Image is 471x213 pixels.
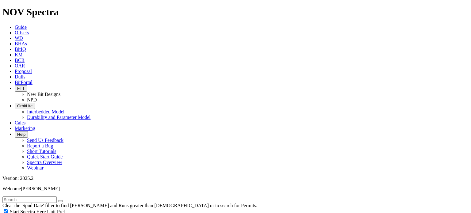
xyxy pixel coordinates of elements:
a: NPD [27,97,37,102]
a: OAR [15,63,25,68]
a: New Bit Designs [27,92,60,97]
a: Durability and Parameter Model [27,115,91,120]
a: KM [15,52,23,57]
a: Dulls [15,74,25,79]
a: Quick Start Guide [27,154,63,159]
a: Offsets [15,30,29,35]
a: Interbedded Model [27,109,64,114]
button: FTT [15,85,27,92]
span: Clear the 'Spud Date' filter to find [PERSON_NAME] and Runs greater than [DEMOGRAPHIC_DATA] or to... [2,203,257,208]
span: Help [17,132,25,137]
a: Short Tutorials [27,149,56,154]
div: Version: 2025.2 [2,176,469,181]
p: Welcome [2,186,469,192]
a: Send Us Feedback [27,138,63,143]
a: WD [15,36,23,41]
input: Search [2,196,57,203]
a: Guide [15,25,27,30]
span: [PERSON_NAME] [21,186,60,191]
a: Calcs [15,120,26,125]
h1: NOV Spectra [2,6,469,18]
a: BHAs [15,41,27,46]
a: BCR [15,58,25,63]
a: Webinar [27,165,44,170]
button: Help [15,131,28,138]
a: BitPortal [15,80,33,85]
a: BitIQ [15,47,26,52]
span: OrbitLite [17,104,33,108]
span: FTT [17,86,25,91]
a: Report a Bug [27,143,53,148]
a: Spectra Overview [27,160,62,165]
button: OrbitLite [15,103,35,109]
a: Proposal [15,69,32,74]
a: Marketing [15,126,35,131]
